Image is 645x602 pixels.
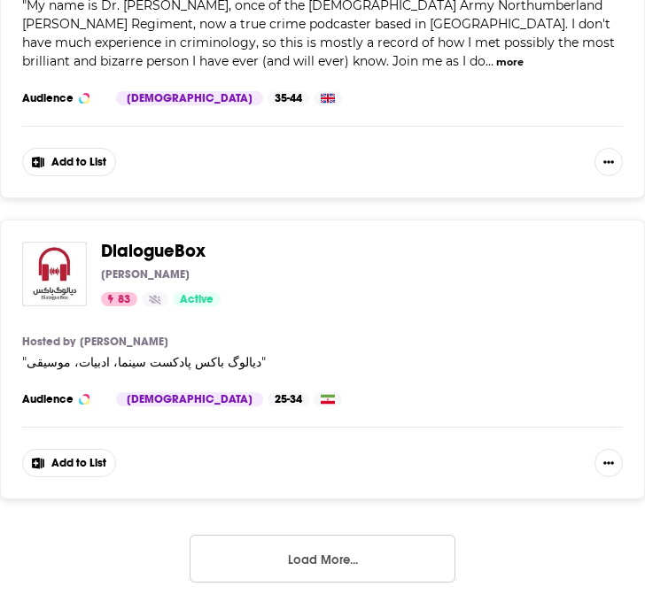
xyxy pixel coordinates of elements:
img: DialogueBox [22,242,87,306]
button: Load More... [190,535,455,583]
div: [DEMOGRAPHIC_DATA] [116,91,263,105]
a: [PERSON_NAME] [80,335,168,349]
div: [DEMOGRAPHIC_DATA] [116,392,263,406]
button: Add to List [22,449,116,477]
span: Active [180,291,214,309]
button: Show More Button [594,148,623,176]
a: Active [173,292,221,306]
h4: Hosted by [22,335,75,349]
div: 35-44 [268,91,309,105]
span: 83 [118,291,130,309]
h3: Audience [22,91,102,105]
span: " " [22,354,266,370]
div: 25-34 [268,392,309,406]
a: 83 [101,292,137,306]
p: [PERSON_NAME] [101,267,190,282]
button: more [496,55,524,70]
span: ... [486,53,493,69]
h3: Audience [22,392,102,406]
button: Show More Button [594,449,623,477]
span: DialogueBox [101,240,206,262]
a: DialogueBox [101,242,206,261]
button: Add to List [22,148,116,176]
span: دیالوگ باکس پادکست سینما، ادبیات، موسیقی [27,354,261,370]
